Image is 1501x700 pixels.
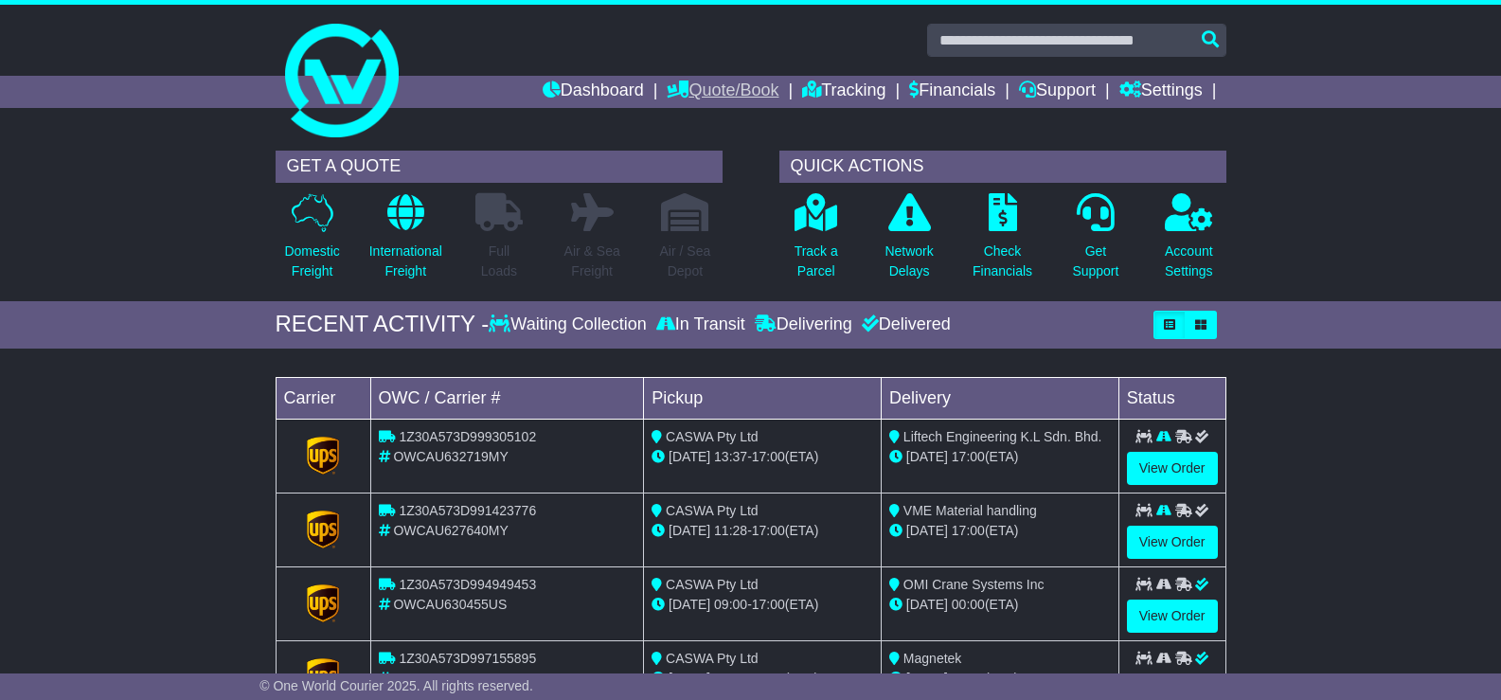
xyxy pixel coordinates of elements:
[889,669,1111,689] div: (ETA)
[884,192,934,292] a: NetworkDelays
[903,651,961,666] span: Magnetek
[1127,452,1218,485] a: View Order
[714,671,747,686] span: 13:23
[393,671,507,686] span: OWCAU630430US
[399,503,536,518] span: 1Z30A573D991423776
[652,669,873,689] div: - (ETA)
[906,449,948,464] span: [DATE]
[307,658,339,696] img: GetCarrierServiceLogo
[952,597,985,612] span: 00:00
[652,595,873,615] div: - (ETA)
[1118,377,1225,419] td: Status
[399,429,536,444] span: 1Z30A573D999305102
[1071,192,1119,292] a: GetSupport
[369,242,442,281] p: International Freight
[644,377,882,419] td: Pickup
[652,521,873,541] div: - (ETA)
[652,314,750,335] div: In Transit
[952,449,985,464] span: 17:00
[276,311,490,338] div: RECENT ACTIVITY -
[752,449,785,464] span: 17:00
[714,597,747,612] span: 09:00
[903,429,1102,444] span: Liftech Engineering K.L Sdn. Bhd.
[669,597,710,612] span: [DATE]
[1165,242,1213,281] p: Account Settings
[903,577,1045,592] span: OMI Crane Systems Inc
[475,242,523,281] p: Full Loads
[794,192,839,292] a: Track aParcel
[399,651,536,666] span: 1Z30A573D997155895
[973,242,1032,281] p: Check Financials
[1119,76,1203,108] a: Settings
[564,242,620,281] p: Air & Sea Freight
[857,314,951,335] div: Delivered
[903,503,1037,518] span: VME Material handling
[307,511,339,548] img: GetCarrierServiceLogo
[393,449,508,464] span: OWCAU632719MY
[1127,526,1218,559] a: View Order
[750,314,857,335] div: Delivering
[1164,192,1214,292] a: AccountSettings
[307,437,339,475] img: GetCarrierServiceLogo
[889,447,1111,467] div: (ETA)
[666,651,759,666] span: CASWA Pty Ltd
[881,377,1118,419] td: Delivery
[752,671,785,686] span: 17:00
[885,242,933,281] p: Network Delays
[906,597,948,612] span: [DATE]
[752,523,785,538] span: 17:00
[1072,242,1118,281] p: Get Support
[795,242,838,281] p: Track a Parcel
[489,314,651,335] div: Waiting Collection
[393,523,508,538] span: OWCAU627640MY
[669,449,710,464] span: [DATE]
[889,521,1111,541] div: (ETA)
[952,523,985,538] span: 17:00
[276,377,370,419] td: Carrier
[752,597,785,612] span: 17:00
[909,76,995,108] a: Financials
[889,595,1111,615] div: (ETA)
[399,577,536,592] span: 1Z30A573D994949453
[714,449,747,464] span: 13:37
[1019,76,1096,108] a: Support
[714,523,747,538] span: 11:28
[660,242,711,281] p: Air / Sea Depot
[370,377,644,419] td: OWC / Carrier #
[669,523,710,538] span: [DATE]
[368,192,443,292] a: InternationalFreight
[952,671,985,686] span: 17:00
[652,447,873,467] div: - (ETA)
[779,151,1226,183] div: QUICK ACTIONS
[666,577,759,592] span: CASWA Pty Ltd
[669,671,710,686] span: [DATE]
[802,76,885,108] a: Tracking
[543,76,644,108] a: Dashboard
[284,242,339,281] p: Domestic Freight
[972,192,1033,292] a: CheckFinancials
[666,429,759,444] span: CASWA Pty Ltd
[1127,600,1218,633] a: View Order
[906,671,948,686] span: [DATE]
[906,523,948,538] span: [DATE]
[259,678,533,693] span: © One World Courier 2025. All rights reserved.
[276,151,723,183] div: GET A QUOTE
[307,584,339,622] img: GetCarrierServiceLogo
[283,192,340,292] a: DomesticFreight
[393,597,507,612] span: OWCAU630455US
[667,76,778,108] a: Quote/Book
[666,503,759,518] span: CASWA Pty Ltd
